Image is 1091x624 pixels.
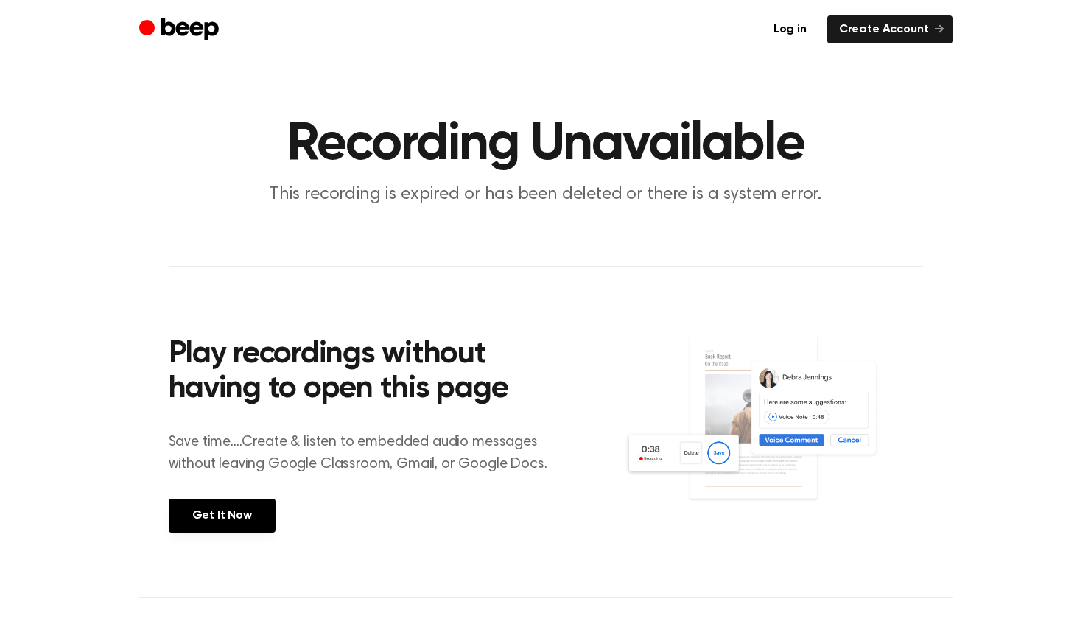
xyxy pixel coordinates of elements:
[169,431,566,475] p: Save time....Create & listen to embedded audio messages without leaving Google Classroom, Gmail, ...
[169,499,276,533] a: Get It Now
[624,333,922,531] img: Voice Comments on Docs and Recording Widget
[169,118,923,171] h1: Recording Unavailable
[263,183,829,207] p: This recording is expired or has been deleted or there is a system error.
[762,15,818,43] a: Log in
[139,15,222,44] a: Beep
[169,337,566,407] h2: Play recordings without having to open this page
[827,15,953,43] a: Create Account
